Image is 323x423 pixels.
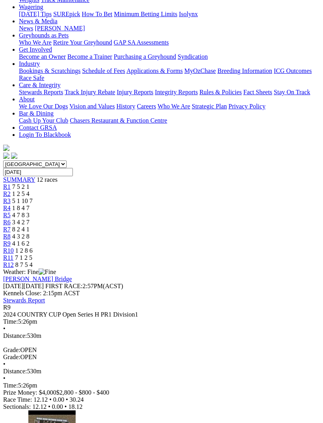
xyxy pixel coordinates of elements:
a: [PERSON_NAME] [35,25,85,32]
a: Care & Integrity [19,82,61,88]
a: R2 [3,190,11,197]
span: Distance: [3,332,27,339]
a: History [116,103,135,110]
span: 5 1 10 7 [12,198,33,204]
span: • [3,361,6,367]
a: About [19,96,35,102]
span: 4 3 2 8 [12,233,30,240]
a: Track Injury Rebate [65,89,115,95]
span: • [65,403,67,410]
div: Prize Money: $4,000 [3,389,320,396]
div: About [19,103,320,110]
a: Syndication [178,53,208,60]
a: R12 [3,261,14,268]
span: 0.00 [53,396,64,403]
a: Get Involved [19,46,52,53]
a: R7 [3,226,11,233]
span: Sectionals: [3,403,31,410]
span: [DATE] [3,283,44,289]
a: Contact GRSA [19,124,57,131]
a: R5 [3,212,11,218]
a: We Love Our Dogs [19,103,68,110]
a: Race Safe [19,75,44,81]
a: GAP SA Assessments [114,39,169,46]
span: R6 [3,219,11,225]
span: R10 [3,247,14,254]
div: OPEN [3,354,320,361]
img: Fine [39,268,56,276]
span: 1 2 8 6 [15,247,33,254]
span: 18.12 [68,403,82,410]
a: Purchasing a Greyhound [114,53,176,60]
div: Industry [19,67,320,82]
span: Time: [3,318,18,325]
a: [DATE] Tips [19,11,52,17]
a: R11 [3,254,13,261]
span: 7 5 2 1 [12,183,30,190]
span: Distance: [3,368,27,375]
span: 4 7 8 3 [12,212,30,218]
span: 12 races [37,176,58,183]
span: FIRST RACE: [45,283,82,289]
a: Stewards Report [3,297,45,304]
div: Care & Integrity [19,89,320,96]
div: 5:26pm [3,318,320,325]
span: Grade: [3,354,20,360]
a: R3 [3,198,11,204]
div: 5:26pm [3,382,320,389]
span: 3 4 2 7 [12,219,30,225]
div: Bar & Dining [19,117,320,124]
span: • [66,396,68,403]
a: Minimum Betting Limits [114,11,177,17]
span: 12.12 [33,396,48,403]
div: Wagering [19,11,320,18]
a: Rules & Policies [199,89,242,95]
a: Industry [19,60,40,67]
span: 1 8 4 7 [12,205,30,211]
a: Cash Up Your Club [19,117,68,124]
a: SUMMARY [3,176,35,183]
a: Integrity Reports [155,89,198,95]
span: • [3,325,6,332]
div: News & Media [19,25,320,32]
span: Grade: [3,347,20,353]
a: News & Media [19,18,58,24]
span: 2:57PM(ACST) [45,283,123,289]
img: logo-grsa-white.png [3,145,9,151]
div: Greyhounds as Pets [19,39,320,46]
a: Stewards Reports [19,89,63,95]
span: 0.00 [52,403,63,410]
span: [DATE] [3,283,24,289]
span: Weather: Fine [3,268,56,275]
span: R9 [3,304,11,311]
a: Greyhounds as Pets [19,32,69,39]
a: Become a Trainer [67,53,112,60]
span: 30.24 [70,396,84,403]
a: Bar & Dining [19,110,54,117]
div: 530m [3,332,320,339]
a: News [19,25,33,32]
a: SUREpick [53,11,80,17]
div: OPEN [3,347,320,354]
a: R4 [3,205,11,211]
a: R8 [3,233,11,240]
img: facebook.svg [3,153,9,159]
span: 7 1 2 5 [15,254,32,261]
a: Strategic Plan [192,103,227,110]
a: MyOzChase [184,67,216,74]
a: Vision and Values [69,103,115,110]
a: Injury Reports [117,89,153,95]
a: R1 [3,183,11,190]
a: Login To Blackbook [19,131,71,138]
a: Isolynx [179,11,198,17]
a: R9 [3,240,11,247]
a: Privacy Policy [228,103,265,110]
